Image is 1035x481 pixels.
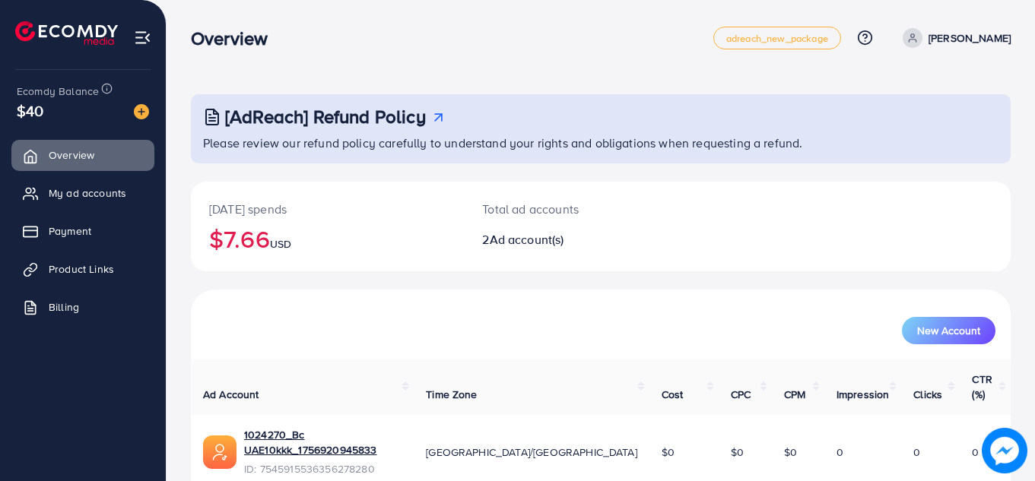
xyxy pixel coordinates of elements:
a: adreach_new_package [713,27,841,49]
a: 1024270_Bc UAE10kkk_1756920945833 [244,427,402,458]
a: Product Links [11,254,154,284]
span: CPM [784,387,805,402]
span: Payment [49,223,91,239]
span: Ad Account [203,387,259,402]
span: 0 [837,445,843,460]
span: Product Links [49,261,114,277]
a: Billing [11,292,154,322]
span: Time Zone [426,387,477,402]
h3: Overview [191,27,280,49]
img: image [134,104,149,119]
p: [DATE] spends [209,200,446,218]
span: $0 [731,445,744,460]
span: CPC [731,387,751,402]
a: Overview [11,140,154,170]
span: $40 [17,100,43,122]
p: Total ad accounts [482,200,651,218]
span: $0 [784,445,797,460]
span: adreach_new_package [726,33,828,43]
p: [PERSON_NAME] [929,29,1011,47]
span: Cost [662,387,684,402]
a: My ad accounts [11,178,154,208]
span: ID: 7545915536356278280 [244,461,402,476]
span: CTR (%) [972,372,992,402]
span: $0 [662,445,675,460]
img: ic-ads-acc.e4c84228.svg [203,435,237,469]
a: Payment [11,216,154,246]
span: New Account [917,325,980,336]
img: logo [15,21,118,45]
span: 0 [913,445,920,460]
span: Ecomdy Balance [17,84,99,99]
img: menu [134,29,151,46]
span: Clicks [913,387,942,402]
span: 0 [972,445,979,460]
span: Billing [49,299,79,315]
img: image [982,428,1027,473]
a: [PERSON_NAME] [897,28,1011,48]
button: New Account [902,317,995,344]
h2: $7.66 [209,224,446,253]
span: Impression [837,387,890,402]
span: My ad accounts [49,185,126,201]
h2: 2 [482,233,651,247]
h3: [AdReach] Refund Policy [225,106,426,128]
span: Overview [49,147,94,163]
span: [GEOGRAPHIC_DATA]/[GEOGRAPHIC_DATA] [426,445,637,460]
p: Please review our refund policy carefully to understand your rights and obligations when requesti... [203,134,1002,152]
span: Ad account(s) [490,231,564,248]
span: USD [270,236,291,252]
